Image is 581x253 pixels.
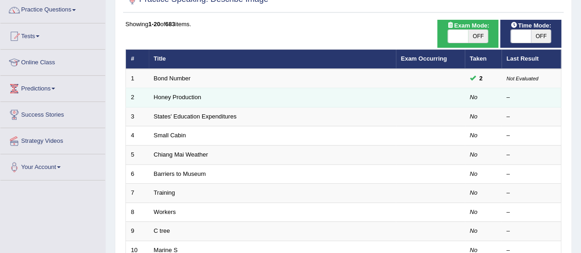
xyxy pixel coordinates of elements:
[507,208,556,217] div: –
[531,30,551,43] span: OFF
[507,189,556,197] div: –
[154,113,237,120] a: States' Education Expenditures
[470,94,478,101] em: No
[443,21,493,30] span: Exam Mode:
[507,93,556,102] div: –
[470,132,478,139] em: No
[502,50,561,69] th: Last Result
[470,151,478,158] em: No
[154,94,201,101] a: Honey Production
[126,164,149,184] td: 6
[126,107,149,126] td: 3
[125,20,561,28] div: Showing of items.
[507,170,556,179] div: –
[0,23,105,46] a: Tests
[154,208,176,215] a: Workers
[148,21,160,28] b: 1-20
[126,184,149,203] td: 7
[470,113,478,120] em: No
[154,170,206,177] a: Barriers to Museum
[126,202,149,222] td: 8
[470,189,478,196] em: No
[401,55,447,62] a: Exam Occurring
[507,21,555,30] span: Time Mode:
[0,76,105,99] a: Predictions
[126,146,149,165] td: 5
[126,69,149,88] td: 1
[126,88,149,107] td: 2
[507,112,556,121] div: –
[154,75,191,82] a: Bond Number
[0,50,105,73] a: Online Class
[149,50,396,69] th: Title
[437,20,498,48] div: Show exams occurring in exams
[154,227,170,234] a: C tree
[0,154,105,177] a: Your Account
[468,30,488,43] span: OFF
[507,227,556,236] div: –
[507,76,538,81] small: Not Evaluated
[154,151,208,158] a: Chiang Mai Weather
[126,222,149,241] td: 9
[126,126,149,146] td: 4
[470,170,478,177] em: No
[470,227,478,234] em: No
[154,189,175,196] a: Training
[476,73,486,83] span: You can still take this question
[470,208,478,215] em: No
[165,21,175,28] b: 683
[126,50,149,69] th: #
[465,50,502,69] th: Taken
[507,131,556,140] div: –
[0,102,105,125] a: Success Stories
[154,132,186,139] a: Small Cabin
[0,128,105,151] a: Strategy Videos
[507,151,556,159] div: –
